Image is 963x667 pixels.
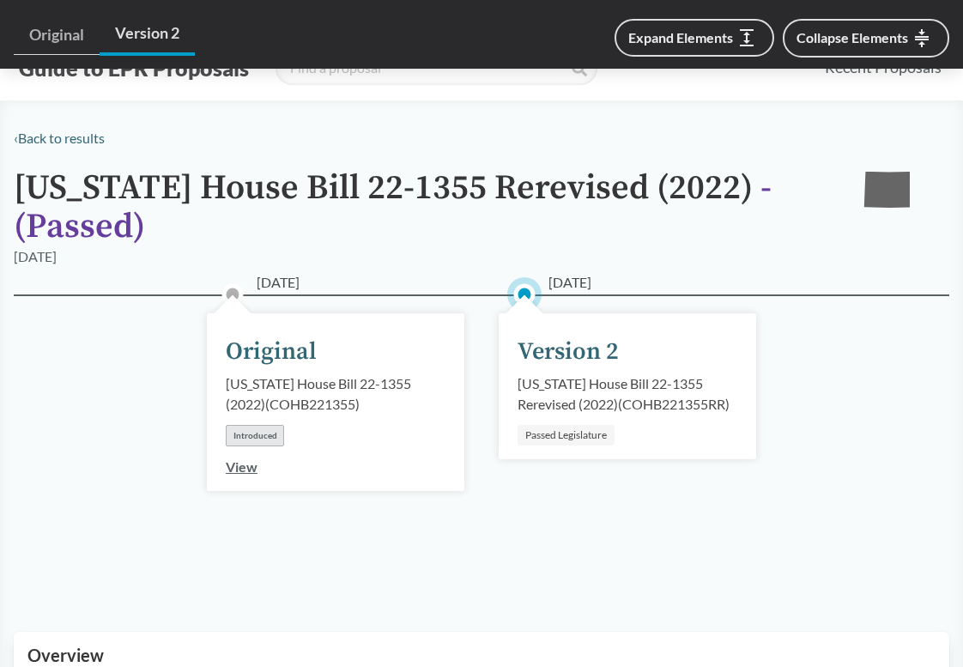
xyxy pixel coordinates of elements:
div: Introduced [226,425,284,446]
div: Original [226,334,317,370]
span: [DATE] [548,272,591,293]
button: Collapse Elements [783,19,949,58]
a: ‹Back to results [14,130,105,146]
button: Expand Elements [615,19,774,57]
div: [DATE] [14,246,57,267]
a: Version 2 [100,14,195,56]
div: [US_STATE] House Bill 22-1355 (2022) ( COHB221355 ) [226,373,445,415]
h2: Overview [27,646,936,665]
div: Version 2 [518,334,619,370]
div: [US_STATE] House Bill 22-1355 Rerevised (2022) ( COHB221355RR ) [518,373,737,415]
h1: [US_STATE] House Bill 22-1355 Rerevised (2022) [14,169,838,246]
div: Passed Legislature [518,425,615,446]
span: [DATE] [257,272,300,293]
a: View [226,458,257,475]
span: - ( Passed ) [14,167,772,248]
a: Original [14,15,100,55]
